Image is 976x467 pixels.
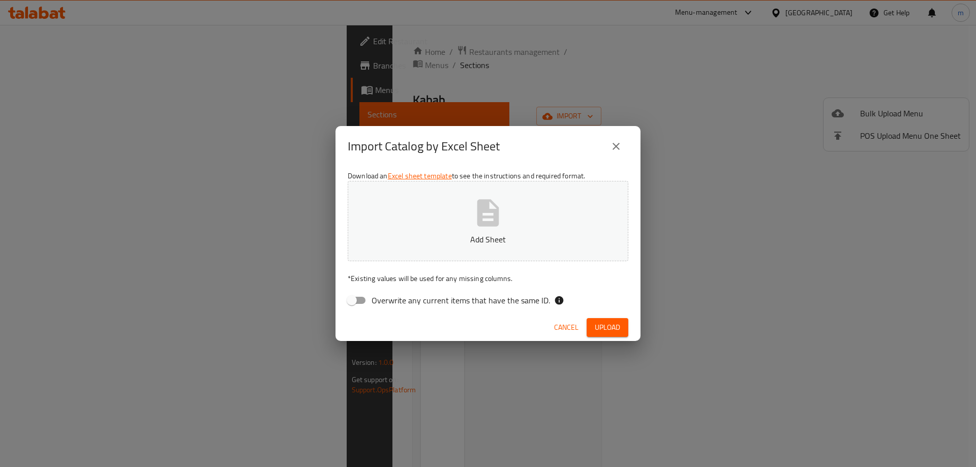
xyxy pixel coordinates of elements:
button: close [604,134,628,159]
button: Upload [587,318,628,337]
span: Cancel [554,321,578,334]
h2: Import Catalog by Excel Sheet [348,138,500,154]
button: Add Sheet [348,181,628,261]
svg: If the overwrite option isn't selected, then the items that match an existing ID will be ignored ... [554,295,564,305]
span: Upload [595,321,620,334]
p: Existing values will be used for any missing columns. [348,273,628,284]
span: Overwrite any current items that have the same ID. [372,294,550,306]
div: Download an to see the instructions and required format. [335,167,640,314]
a: Excel sheet template [388,169,452,182]
button: Cancel [550,318,583,337]
p: Add Sheet [363,233,613,245]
